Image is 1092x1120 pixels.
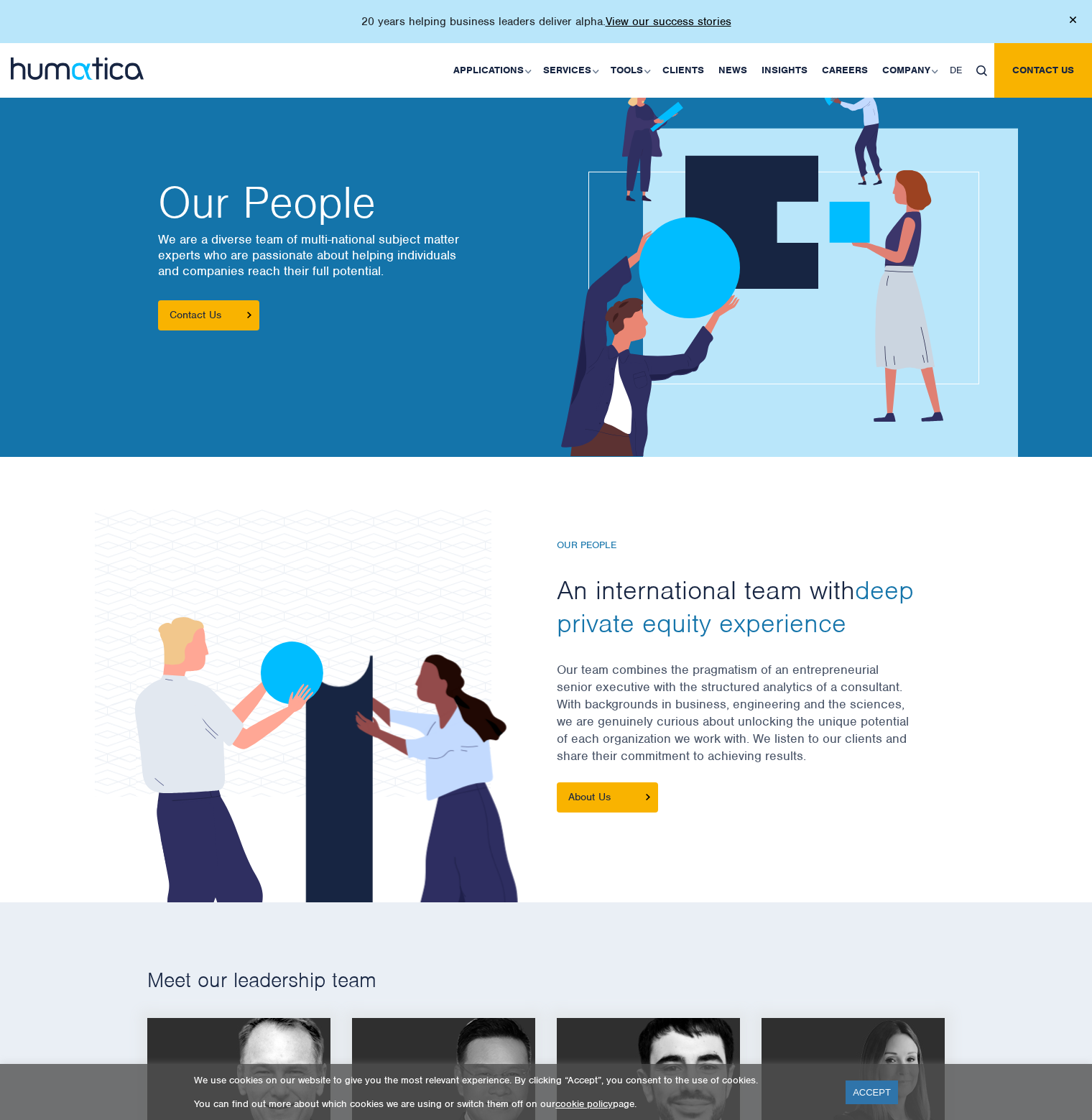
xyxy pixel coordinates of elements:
a: Careers [815,43,875,98]
a: Contact Us [158,300,259,330]
a: Services [536,43,603,98]
p: 20 years helping business leaders deliver alpha. [361,14,731,29]
a: Clients [655,43,711,98]
a: cookie policy [555,1098,613,1110]
a: News [711,43,754,98]
img: logo [11,57,144,80]
a: Applications [446,43,536,98]
a: Tools [603,43,655,98]
a: Insights [754,43,815,98]
img: arrowicon [247,312,251,318]
a: Contact us [994,43,1092,98]
img: search_icon [976,65,987,76]
span: deep private equity experience [557,573,914,639]
p: You can find out more about which cookies we are using or switch them off on our page. [194,1098,828,1110]
a: View our success stories [606,14,731,29]
img: About Us [646,794,650,800]
a: DE [943,43,969,98]
a: Company [875,43,943,98]
p: Our team combines the pragmatism of an entrepreneurial senior executive with the structured analy... [557,661,945,782]
h6: Our People [557,540,945,552]
h2: Meet our leadership team [147,967,945,993]
h2: An international team with [557,573,945,639]
p: We are a diverse team of multi-national subject matter experts who are passionate about helping i... [158,231,532,279]
a: ACCEPT [846,1080,898,1104]
img: about_banner1 [523,77,1018,457]
a: About Us [557,782,658,813]
p: We use cookies on our website to give you the most relevant experience. By clicking “Accept”, you... [194,1074,828,1086]
span: DE [950,64,962,76]
h2: Our People [158,181,532,224]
